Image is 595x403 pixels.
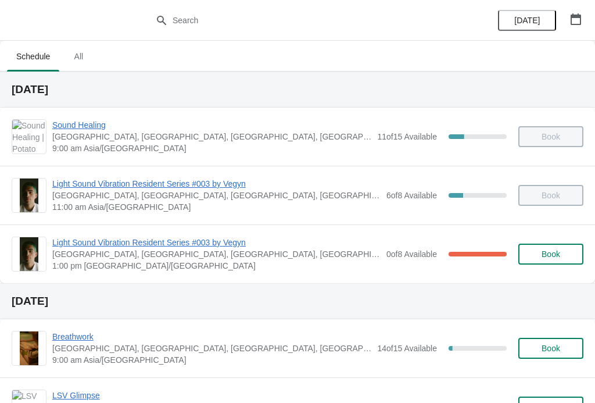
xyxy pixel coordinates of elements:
[20,331,39,365] img: Breathwork | Potato Head Suites & Studios, Jalan Petitenget, Seminyak, Badung Regency, Bali, Indo...
[20,179,39,212] img: Light Sound Vibration Resident Series #003 by Vegyn | Potato Head Suites & Studios, Jalan Petiten...
[7,46,59,67] span: Schedule
[52,237,381,248] span: Light Sound Vibration Resident Series #003 by Vegyn
[386,249,437,259] span: 0 of 8 Available
[377,132,437,141] span: 11 of 15 Available
[52,201,381,213] span: 11:00 am Asia/[GEOGRAPHIC_DATA]
[518,338,583,359] button: Book
[52,331,371,343] span: Breathwork
[52,343,371,354] span: [GEOGRAPHIC_DATA], [GEOGRAPHIC_DATA], [GEOGRAPHIC_DATA], [GEOGRAPHIC_DATA], [GEOGRAPHIC_DATA]
[52,142,371,154] span: 9:00 am Asia/[GEOGRAPHIC_DATA]
[172,10,446,31] input: Search
[64,46,93,67] span: All
[12,84,583,95] h2: [DATE]
[52,190,381,201] span: [GEOGRAPHIC_DATA], [GEOGRAPHIC_DATA], [GEOGRAPHIC_DATA], [GEOGRAPHIC_DATA], [GEOGRAPHIC_DATA]
[12,120,46,154] img: Sound Healing | Potato Head Suites & Studios, Jalan Petitenget, Seminyak, Badung Regency, Bali, I...
[542,249,560,259] span: Book
[52,178,381,190] span: Light Sound Vibration Resident Series #003 by Vegyn
[52,390,381,401] span: LSV Glimpse
[52,248,381,260] span: [GEOGRAPHIC_DATA], [GEOGRAPHIC_DATA], [GEOGRAPHIC_DATA], [GEOGRAPHIC_DATA], [GEOGRAPHIC_DATA]
[52,131,371,142] span: [GEOGRAPHIC_DATA], [GEOGRAPHIC_DATA], [GEOGRAPHIC_DATA], [GEOGRAPHIC_DATA], [GEOGRAPHIC_DATA]
[498,10,556,31] button: [DATE]
[12,295,583,307] h2: [DATE]
[52,260,381,272] span: 1:00 pm [GEOGRAPHIC_DATA]/[GEOGRAPHIC_DATA]
[518,244,583,265] button: Book
[386,191,437,200] span: 6 of 8 Available
[514,16,540,25] span: [DATE]
[52,119,371,131] span: Sound Healing
[542,344,560,353] span: Book
[20,237,39,271] img: Light Sound Vibration Resident Series #003 by Vegyn | Potato Head Suites & Studios, Jalan Petiten...
[377,344,437,353] span: 14 of 15 Available
[52,354,371,366] span: 9:00 am Asia/[GEOGRAPHIC_DATA]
